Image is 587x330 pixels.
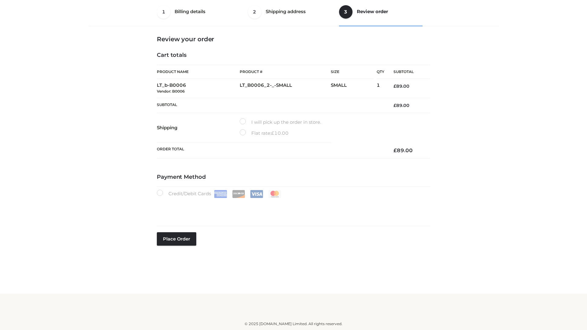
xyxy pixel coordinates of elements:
img: Mastercard [268,190,281,198]
small: Vendor: B0006 [157,89,185,94]
div: © 2025 [DOMAIN_NAME] Limited. All rights reserved. [91,321,496,327]
label: Flat rate: [240,129,289,137]
bdi: 89.00 [393,103,409,108]
label: I will pick up the order in store. [240,118,321,126]
th: Subtotal [157,98,384,113]
bdi: 10.00 [271,130,289,136]
img: Visa [250,190,263,198]
td: 1 [377,79,384,98]
span: £ [393,103,396,108]
th: Product # [240,65,331,79]
label: Credit/Debit Cards [157,190,282,198]
span: £ [271,130,274,136]
span: £ [393,147,397,153]
h4: Cart totals [157,52,430,59]
h3: Review your order [157,35,430,43]
th: Qty [377,65,384,79]
iframe: Secure payment input frame [156,197,429,219]
span: £ [393,83,396,89]
img: Discover [232,190,245,198]
img: Amex [214,190,227,198]
h4: Payment Method [157,174,430,181]
bdi: 89.00 [393,83,409,89]
td: LT_b-B0006 [157,79,240,98]
th: Shipping [157,113,240,142]
bdi: 89.00 [393,147,413,153]
th: Size [331,65,374,79]
th: Subtotal [384,65,430,79]
th: Order Total [157,142,384,159]
button: Place order [157,232,196,246]
td: LT_B0006_2-_-SMALL [240,79,331,98]
th: Product Name [157,65,240,79]
td: SMALL [331,79,377,98]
